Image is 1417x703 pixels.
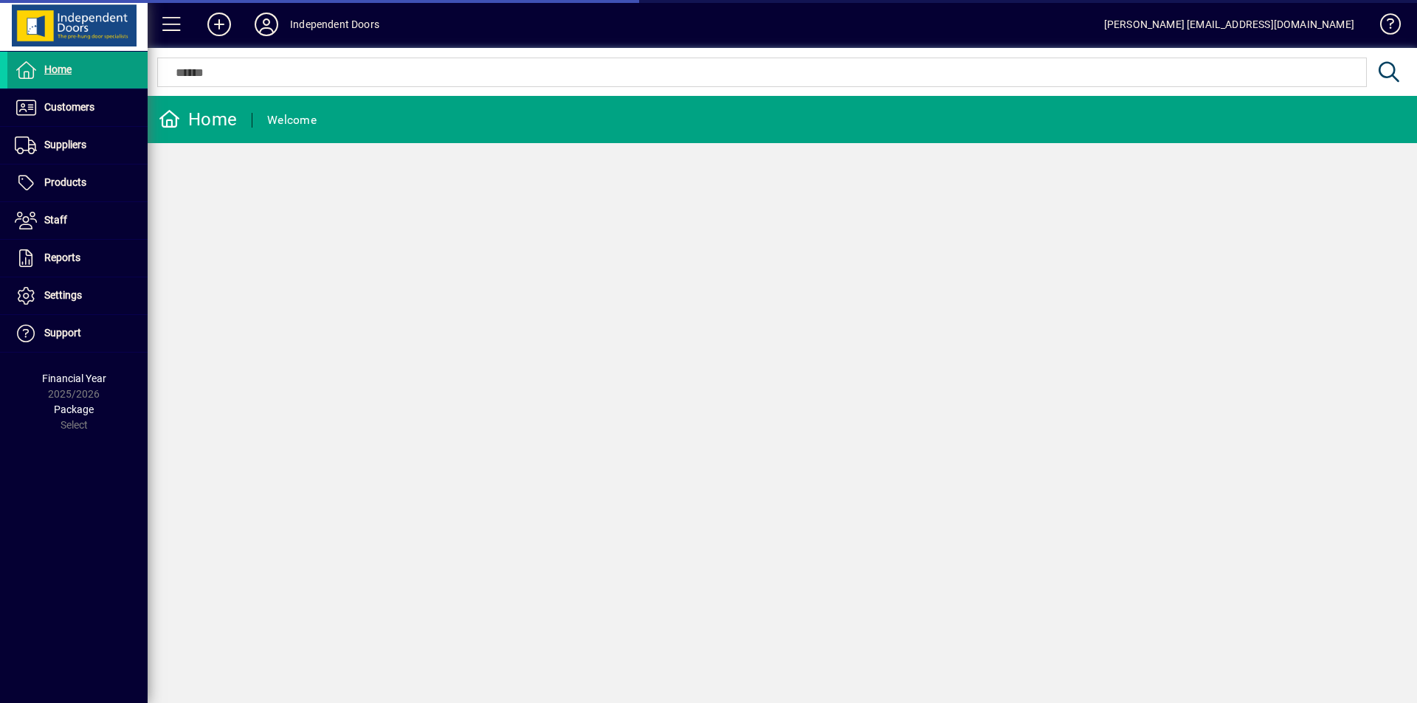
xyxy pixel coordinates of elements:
[267,108,317,132] div: Welcome
[7,127,148,164] a: Suppliers
[7,165,148,201] a: Products
[44,252,80,263] span: Reports
[44,101,94,113] span: Customers
[196,11,243,38] button: Add
[44,214,67,226] span: Staff
[243,11,290,38] button: Profile
[44,327,81,339] span: Support
[1369,3,1399,51] a: Knowledge Base
[42,373,106,384] span: Financial Year
[7,89,148,126] a: Customers
[44,289,82,301] span: Settings
[54,404,94,415] span: Package
[7,202,148,239] a: Staff
[290,13,379,36] div: Independent Doors
[7,315,148,352] a: Support
[159,108,237,131] div: Home
[44,176,86,188] span: Products
[44,63,72,75] span: Home
[7,240,148,277] a: Reports
[1104,13,1354,36] div: [PERSON_NAME] [EMAIL_ADDRESS][DOMAIN_NAME]
[7,277,148,314] a: Settings
[44,139,86,150] span: Suppliers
